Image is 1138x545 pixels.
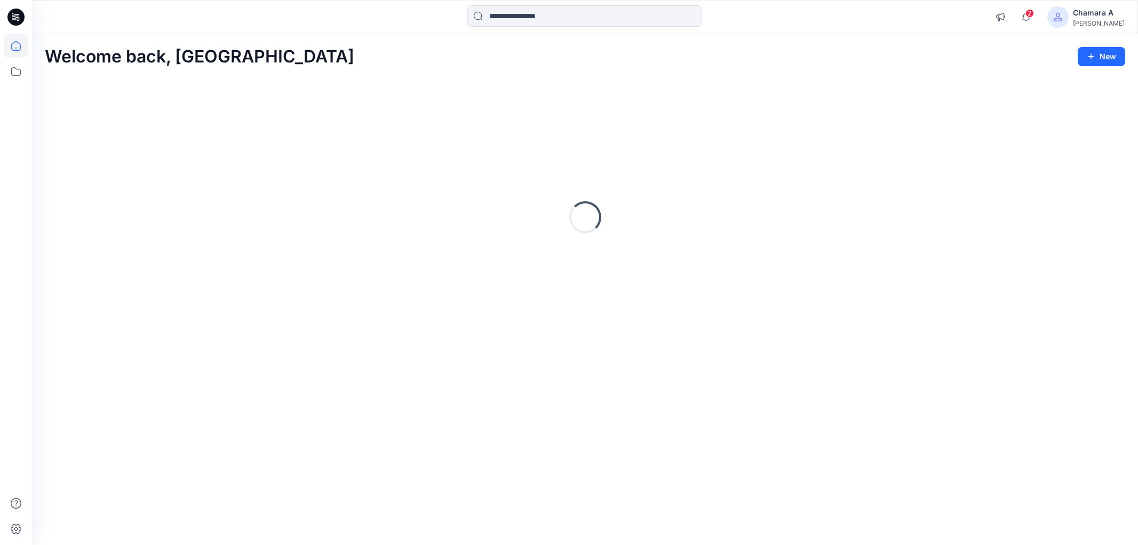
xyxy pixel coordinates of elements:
h2: Welcome back, [GEOGRAPHIC_DATA] [45,47,354,67]
svg: avatar [1054,13,1062,21]
span: 2 [1025,9,1034,18]
div: [PERSON_NAME] [1073,19,1125,27]
button: New [1078,47,1125,66]
div: Chamara A [1073,6,1125,19]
